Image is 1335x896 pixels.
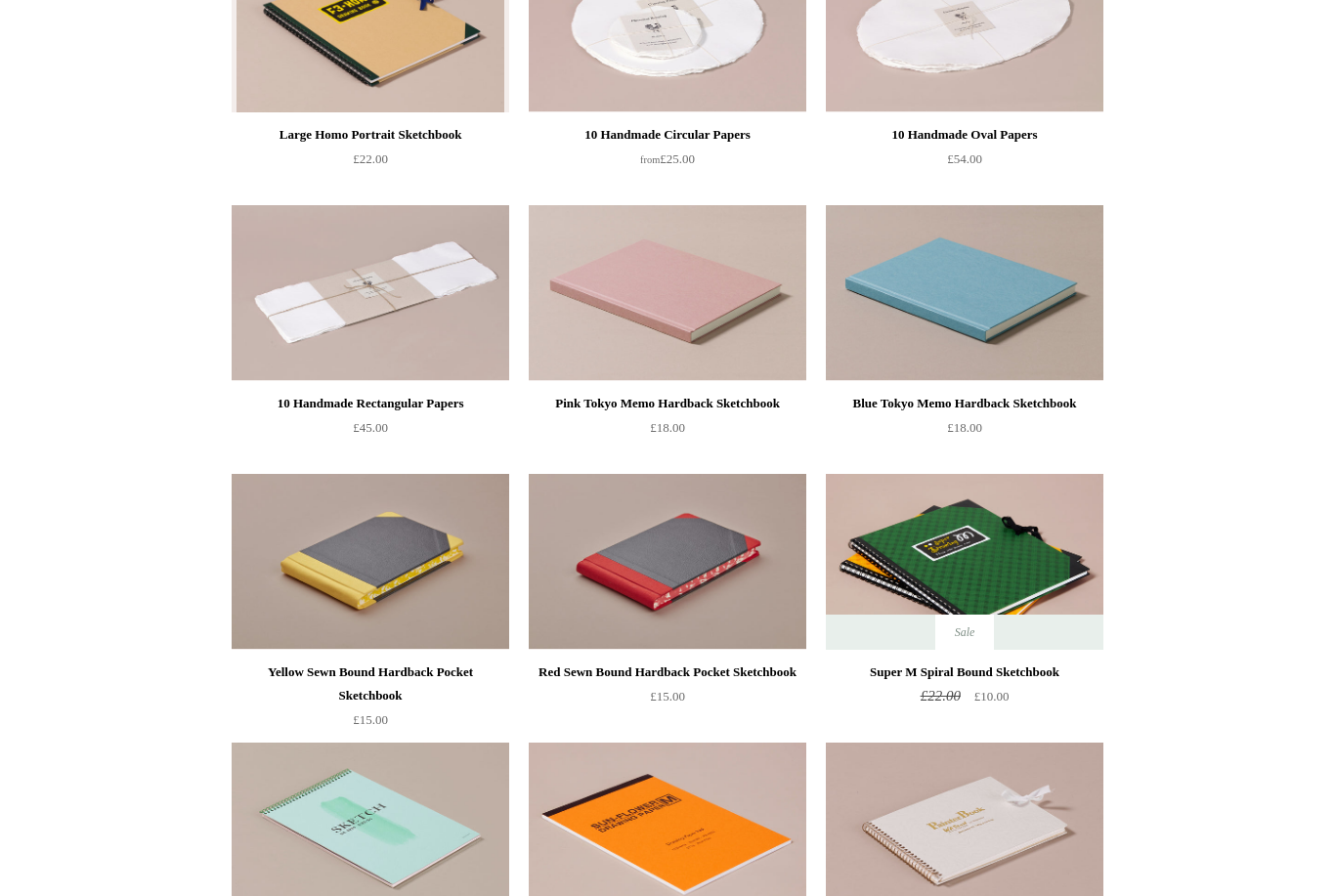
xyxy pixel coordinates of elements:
[232,205,509,381] img: 10 Handmade Rectangular Papers
[237,392,504,415] div: 10 Handmade Rectangular Papers
[232,392,509,472] a: 10 Handmade Rectangular Papers £45.00
[237,661,504,707] div: Yellow Sewn Bound Hardback Pocket Sketchbook
[353,151,388,166] span: £22.00
[935,615,995,650] span: Sale
[529,392,806,472] a: Pink Tokyo Memo Hardback Sketchbook £18.00
[529,661,806,741] a: Red Sewn Bound Hardback Pocket Sketchbook £15.00
[529,205,806,381] a: Pink Tokyo Memo Hardback Sketchbook Pink Tokyo Memo Hardback Sketchbook
[947,420,982,435] span: £18.00
[826,474,1103,650] img: Super M Spiral Bound Sketchbook
[640,154,660,165] span: from
[237,123,504,147] div: Large Homo Portrait Sketchbook
[529,123,806,203] a: 10 Handmade Circular Papers from£25.00
[232,205,509,381] a: 10 Handmade Rectangular Papers 10 Handmade Rectangular Papers
[826,474,1103,650] a: Super M Spiral Bound Sketchbook Super M Spiral Bound Sketchbook Sale
[640,151,695,166] span: £25.00
[529,205,806,381] img: Pink Tokyo Memo Hardback Sketchbook
[826,205,1103,381] img: Blue Tokyo Memo Hardback Sketchbook
[534,123,801,147] div: 10 Handmade Circular Papers
[826,392,1103,472] a: Blue Tokyo Memo Hardback Sketchbook £18.00
[826,123,1103,203] a: 10 Handmade Oval Papers £54.00
[650,689,685,704] span: £15.00
[353,420,388,435] span: £45.00
[529,474,806,650] a: Red Sewn Bound Hardback Pocket Sketchbook Red Sewn Bound Hardback Pocket Sketchbook
[831,661,1098,684] div: Super M Spiral Bound Sketchbook
[650,420,685,435] span: £18.00
[947,151,982,166] span: £54.00
[826,661,1103,741] a: Super M Spiral Bound Sketchbook £22.00 £10.00
[232,474,509,650] img: Yellow Sewn Bound Hardback Pocket Sketchbook
[534,661,801,684] div: Red Sewn Bound Hardback Pocket Sketchbook
[974,689,1010,704] span: £10.00
[353,712,388,727] span: £15.00
[529,474,806,650] img: Red Sewn Bound Hardback Pocket Sketchbook
[831,123,1098,147] div: 10 Handmade Oval Papers
[534,392,801,415] div: Pink Tokyo Memo Hardback Sketchbook
[921,688,961,704] span: £22.00
[232,123,509,203] a: Large Homo Portrait Sketchbook £22.00
[232,474,509,650] a: Yellow Sewn Bound Hardback Pocket Sketchbook Yellow Sewn Bound Hardback Pocket Sketchbook
[831,392,1098,415] div: Blue Tokyo Memo Hardback Sketchbook
[826,205,1103,381] a: Blue Tokyo Memo Hardback Sketchbook Blue Tokyo Memo Hardback Sketchbook
[232,661,509,741] a: Yellow Sewn Bound Hardback Pocket Sketchbook £15.00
